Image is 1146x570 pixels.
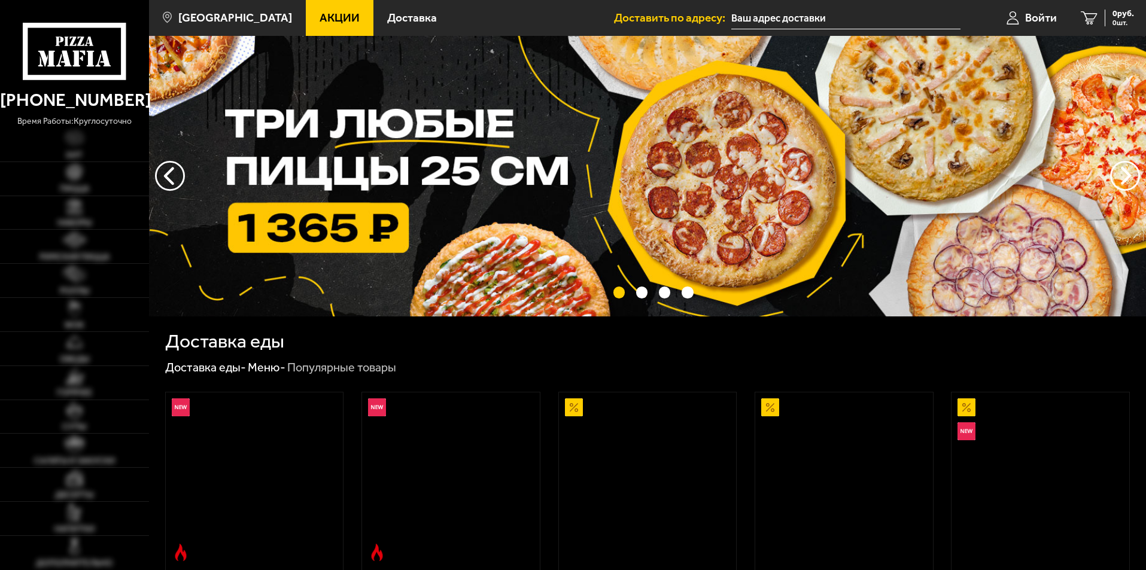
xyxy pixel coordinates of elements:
[165,360,246,374] a: Доставка еды-
[34,457,115,465] span: Салаты и закуски
[66,151,83,160] span: Хит
[565,398,583,416] img: Акционный
[387,12,437,23] span: Доставка
[60,185,89,193] span: Пицца
[57,219,92,227] span: Наборы
[165,332,284,351] h1: Доставка еды
[62,423,86,431] span: Супы
[613,286,625,298] button: точки переключения
[368,544,386,562] img: Острое блюдо
[172,544,190,562] img: Острое блюдо
[320,12,360,23] span: Акции
[682,286,693,298] button: точки переключения
[60,355,89,364] span: Обеды
[1112,10,1134,18] span: 0 руб.
[761,398,779,416] img: Акционный
[39,253,110,261] span: Римская пицца
[957,422,975,440] img: Новинка
[636,286,648,298] button: точки переключения
[57,389,92,397] span: Горячее
[65,321,84,330] span: WOK
[368,398,386,416] img: Новинка
[60,287,89,295] span: Роллы
[559,392,737,567] a: АкционныйАль-Шам 25 см (тонкое тесто)
[755,392,933,567] a: АкционныйПепперони 25 см (толстое с сыром)
[1110,161,1140,191] button: предыдущий
[362,392,540,567] a: НовинкаОстрое блюдоРимская с мясным ассорти
[155,161,185,191] button: следующий
[287,360,396,376] div: Популярные товары
[55,491,93,499] span: Десерты
[54,525,95,534] span: Напитки
[248,360,285,374] a: Меню-
[952,392,1129,567] a: АкционныйНовинкаВсё включено
[1112,19,1134,26] span: 0 шт.
[659,286,670,298] button: точки переключения
[178,12,292,23] span: [GEOGRAPHIC_DATA]
[36,559,113,568] span: Дополнительно
[166,392,344,567] a: НовинкаОстрое блюдоРимская с креветками
[957,398,975,416] img: Акционный
[731,7,960,29] input: Ваш адрес доставки
[172,398,190,416] img: Новинка
[1025,12,1057,23] span: Войти
[614,12,731,23] span: Доставить по адресу:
